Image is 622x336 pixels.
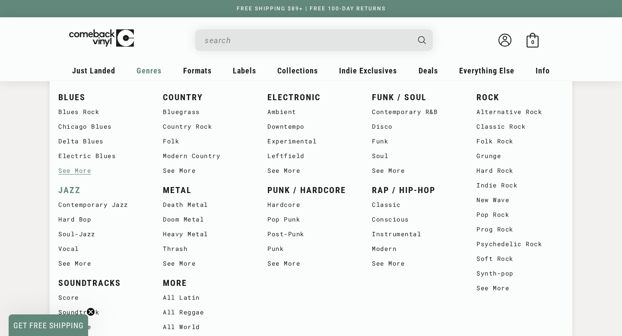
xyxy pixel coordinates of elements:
a: Score [58,290,146,305]
a: Conscious [372,212,459,227]
a: Soundtrack [58,305,146,320]
span: Collections [277,66,318,75]
span: Everything Else [459,66,514,75]
a: See More [163,256,250,271]
a: See More [372,256,459,271]
a: Heavy Metal [163,227,250,241]
a: Modern [372,241,459,256]
a: Country Rock [163,119,250,134]
a: All Latin [163,290,250,305]
span: Labels [233,66,256,75]
a: Classic Rock [476,119,564,134]
a: Delta Blues [58,134,146,149]
a: See More [267,163,355,178]
button: Search [411,29,434,51]
a: Alternative Rock [476,105,564,119]
a: ROCK [476,90,564,105]
a: Instrumental [372,227,459,241]
a: Pop Punk [267,212,355,227]
span: Just Landed [72,66,115,75]
a: See More [58,256,146,271]
a: BLUES [58,90,146,105]
a: Soul [372,149,459,163]
span: GET FREE SHIPPING [13,321,84,330]
a: Hard Bop [58,212,146,227]
a: Contemporary R&B [372,105,459,119]
span: Deals [419,66,438,75]
span: Info [536,66,550,75]
a: Modern Country [163,149,250,163]
a: Blues Rock [58,105,146,119]
button: Close teaser [86,307,95,316]
a: Folk [163,134,250,149]
a: Grunge [476,149,564,163]
a: Bluegrass [163,105,250,119]
a: Synth-pop [476,266,564,281]
a: Classic [372,197,459,212]
a: Disco [372,119,459,134]
a: COUNTRY [163,90,250,105]
a: Chicago Blues [58,119,146,134]
a: Psychedelic Rock [476,237,564,251]
a: ELECTRONIC [267,90,355,105]
a: Electric Blues [58,149,146,163]
a: All World [163,320,250,334]
a: Death Metal [163,197,250,212]
a: Contemporary Jazz [58,197,146,212]
span: Formats [183,66,212,75]
a: JAZZ [58,183,146,197]
span: Indie Exclusives [339,66,397,75]
a: Experimental [267,134,355,149]
a: METAL [163,183,250,197]
a: Post-Punk [267,227,355,241]
a: Doom Metal [163,212,250,227]
a: See More [267,256,355,271]
a: All Reggae [163,305,250,320]
a: Thrash [163,241,250,256]
div: GET FREE SHIPPINGClose teaser [9,314,88,336]
a: RAP / HIP-HOP [372,183,459,197]
a: Soft Rock [476,251,564,266]
a: Punk [267,241,355,256]
input: When autocomplete results are available use up and down arrows to review and enter to select [205,32,409,49]
a: Soul-Jazz [58,227,146,241]
a: Funk [372,134,459,149]
a: See More [476,281,564,295]
a: Vocal [58,241,146,256]
a: FREE SHIPPING $89+ | FREE 100-DAY RETURNS [228,6,394,12]
a: See More [163,163,250,178]
a: Leftfield [267,149,355,163]
a: Ambient [267,105,355,119]
a: See More [372,163,459,178]
a: New Wave [476,193,564,207]
a: Downtempo [267,119,355,134]
a: Prog Rock [476,222,564,237]
a: Hard Rock [476,163,564,178]
a: FUNK / SOUL [372,90,459,105]
a: Pop Rock [476,207,564,222]
a: Indie Rock [476,178,564,193]
a: PUNK / HARDCORE [267,183,355,197]
span: 0 [531,39,534,45]
span: Genres [136,66,162,75]
a: Hardcore [267,197,355,212]
a: See More [58,320,146,334]
a: See More [58,163,146,178]
div: Search [195,29,433,51]
a: Folk Rock [476,134,564,149]
a: SOUNDTRACKS [58,276,146,290]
